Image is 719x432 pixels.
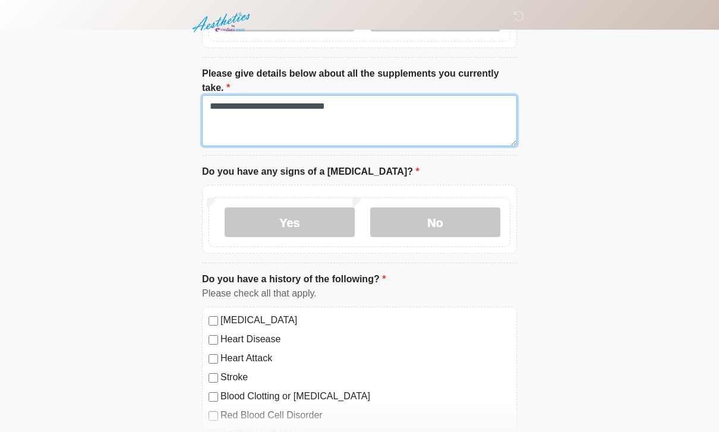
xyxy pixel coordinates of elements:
img: Aesthetics by Emediate Cure Logo [190,9,255,36]
label: Please give details below about all the supplements you currently take. [202,67,517,95]
div: Please check all that apply. [202,286,517,301]
label: Yes [225,207,355,237]
label: Blood Clotting or [MEDICAL_DATA] [220,389,510,403]
label: Do you have a history of the following? [202,272,386,286]
input: Heart Disease [209,335,218,345]
input: Heart Attack [209,354,218,364]
label: Red Blood Cell Disorder [220,408,510,422]
label: Do you have any signs of a [MEDICAL_DATA]? [202,165,420,179]
input: [MEDICAL_DATA] [209,316,218,326]
label: Stroke [220,370,510,384]
input: Red Blood Cell Disorder [209,411,218,421]
label: Heart Disease [220,332,510,346]
input: Blood Clotting or [MEDICAL_DATA] [209,392,218,402]
label: Heart Attack [220,351,510,365]
input: Stroke [209,373,218,383]
label: No [370,207,500,237]
label: [MEDICAL_DATA] [220,313,510,327]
